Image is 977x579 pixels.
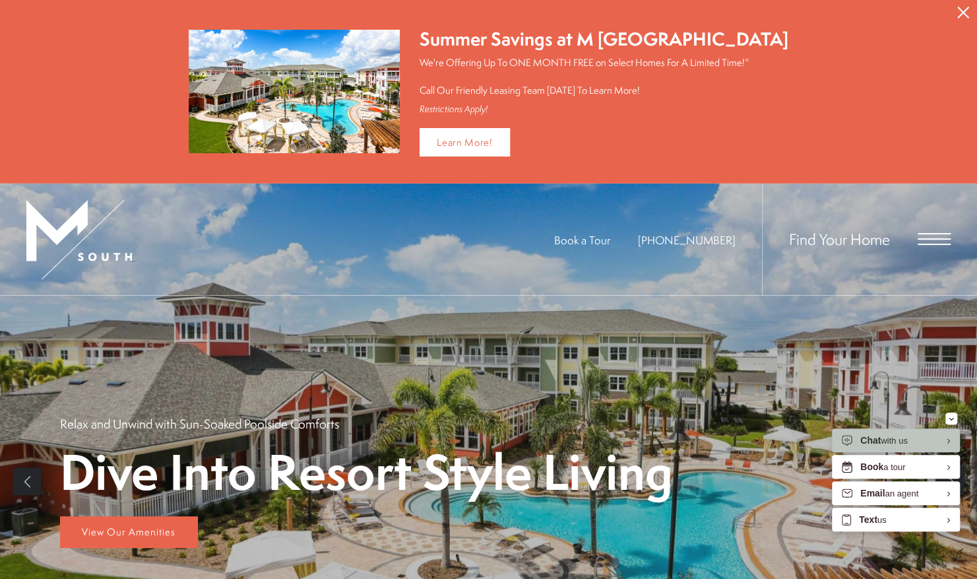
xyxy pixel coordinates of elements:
[60,446,673,498] p: Dive Into Resort Style Living
[420,104,788,115] div: Restrictions Apply!
[420,128,510,156] a: Learn More!
[189,30,400,153] img: Summer Savings at M South Apartments
[82,525,175,539] span: View Our Amenities
[420,26,788,52] div: Summer Savings at M [GEOGRAPHIC_DATA]
[13,467,41,495] a: Previous
[638,232,736,248] a: Call Us at 813-570-8014
[420,55,788,97] p: We're Offering Up To ONE MONTH FREE on Select Homes For A Limited Time!* Call Our Friendly Leasin...
[789,228,890,250] a: Find Your Home
[26,200,132,279] img: MSouth
[60,415,339,432] p: Relax and Unwind with Sun-Soaked Poolside Comforts
[638,232,736,248] span: [PHONE_NUMBER]
[60,516,198,548] a: View Our Amenities
[554,232,610,248] a: Book a Tour
[918,233,951,245] button: Open Menu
